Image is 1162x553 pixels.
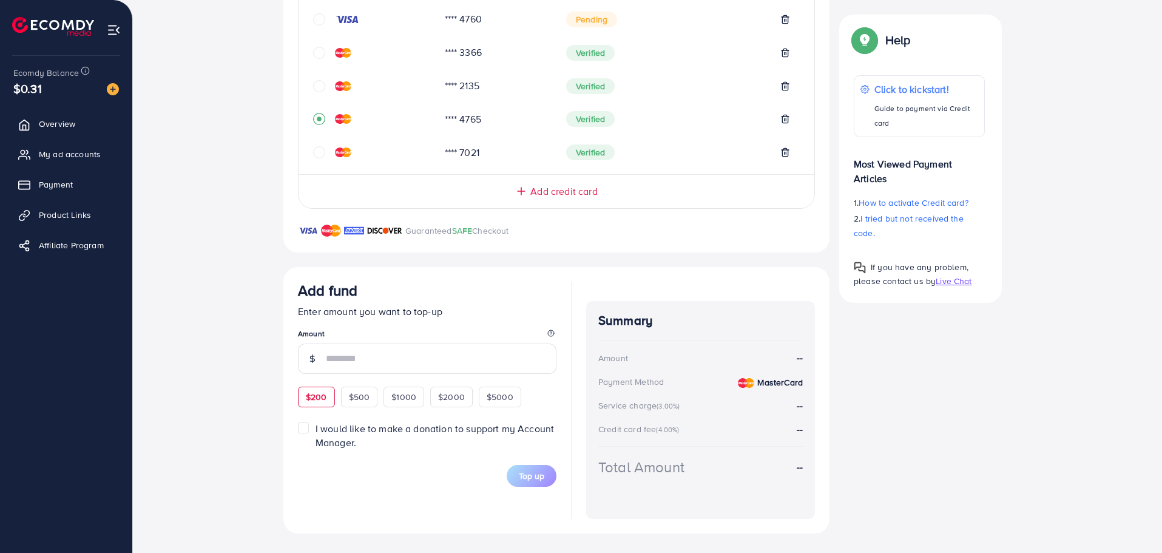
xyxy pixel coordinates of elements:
span: $0.31 [13,80,42,97]
p: 2. [854,211,985,240]
small: (4.00%) [656,425,679,435]
button: Top up [507,465,556,487]
span: I would like to make a donation to support my Account Manager. [316,422,554,449]
span: Pending [566,12,617,27]
p: Guide to payment via Credit card [874,101,978,131]
svg: record circle [313,113,325,125]
span: Product Links [39,209,91,221]
span: $2000 [438,391,465,403]
div: Service charge [598,399,683,412]
img: image [107,83,119,95]
strong: MasterCard [757,376,803,388]
a: Affiliate Program [9,233,123,257]
span: $200 [306,391,327,403]
div: Payment Method [598,376,664,388]
span: Affiliate Program [39,239,104,251]
a: Payment [9,172,123,197]
img: credit [738,378,754,388]
a: My ad accounts [9,142,123,166]
img: brand [298,223,318,238]
img: credit [335,48,351,58]
img: credit [335,15,359,24]
span: I tried but not received the code. [854,212,964,239]
img: menu [107,23,121,37]
span: Verified [566,45,615,61]
strong: -- [797,460,803,474]
strong: -- [797,351,803,365]
img: credit [335,114,351,124]
legend: Amount [298,328,556,344]
img: brand [344,223,364,238]
span: If you have any problem, please contact us by [854,261,968,287]
img: credit [335,81,351,91]
small: (3.00%) [657,401,680,411]
svg: circle [313,47,325,59]
p: 1. [854,195,985,210]
span: Verified [566,78,615,94]
span: $5000 [487,391,513,403]
h4: Summary [598,313,803,328]
p: Click to kickstart! [874,82,978,97]
iframe: Chat [1110,498,1153,544]
strong: -- [797,422,803,436]
h3: Add fund [298,282,357,299]
span: Payment [39,178,73,191]
a: Overview [9,112,123,136]
div: Credit card fee [598,423,683,435]
span: $500 [349,391,370,403]
p: Enter amount you want to top-up [298,304,556,319]
span: SAFE [452,225,473,237]
p: Guaranteed Checkout [405,223,509,238]
span: Ecomdy Balance [13,67,79,79]
img: brand [321,223,341,238]
div: Amount [598,352,628,364]
div: Total Amount [598,456,684,478]
a: Product Links [9,203,123,227]
svg: circle [313,146,325,158]
strong: -- [797,399,803,412]
svg: circle [313,80,325,92]
img: brand [367,223,402,238]
img: credit [335,148,351,157]
span: Verified [566,144,615,160]
span: Overview [39,118,75,130]
span: Add credit card [530,185,597,198]
span: Live Chat [936,275,971,287]
span: $1000 [391,391,416,403]
span: Top up [519,470,544,482]
p: Help [885,33,911,47]
span: How to activate Credit card? [859,197,968,209]
svg: circle [313,13,325,25]
img: logo [12,17,94,36]
span: My ad accounts [39,148,101,160]
p: Most Viewed Payment Articles [854,147,985,186]
img: Popup guide [854,29,876,51]
img: Popup guide [854,262,866,274]
span: Verified [566,111,615,127]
